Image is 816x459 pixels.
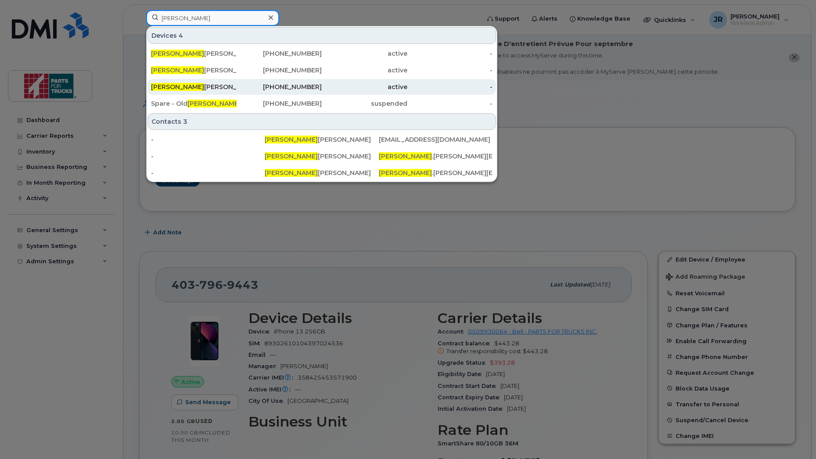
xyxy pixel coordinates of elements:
div: .[PERSON_NAME][EMAIL_ADDRESS][DOMAIN_NAME] [379,169,492,177]
div: Contacts [147,113,496,130]
div: [PERSON_NAME] [151,82,237,91]
div: Spare - Old Irvine [151,99,237,108]
a: [PERSON_NAME][PERSON_NAME][PHONE_NUMBER]active- [147,79,496,95]
div: [PHONE_NUMBER] [237,66,322,75]
div: active [322,82,407,91]
div: [PERSON_NAME] [151,49,237,58]
div: active [322,66,407,75]
span: [PERSON_NAME] [265,152,318,160]
span: [PERSON_NAME] [265,136,318,143]
span: 3 [183,117,187,126]
div: Devices [147,27,496,44]
div: [EMAIL_ADDRESS][DOMAIN_NAME] [379,135,492,144]
div: [PERSON_NAME] [151,66,237,75]
a: [PERSON_NAME][PERSON_NAME][PHONE_NUMBER]active- [147,62,496,78]
div: - [151,169,265,177]
a: -[PERSON_NAME][PERSON_NAME][PERSON_NAME].[PERSON_NAME][EMAIL_ADDRESS][DOMAIN_NAME] [147,148,496,164]
span: [PERSON_NAME] [379,152,432,160]
a: [PERSON_NAME][PERSON_NAME][PHONE_NUMBER]active- [147,46,496,61]
span: 4 [179,31,183,40]
div: [PHONE_NUMBER] [237,49,322,58]
a: Spare - Old[PERSON_NAME]Irvine[PHONE_NUMBER]suspended- [147,96,496,111]
div: [PERSON_NAME] [265,152,378,161]
span: [PERSON_NAME] [151,83,204,91]
div: [PHONE_NUMBER] [237,82,322,91]
div: [PERSON_NAME] [265,135,378,144]
div: active [322,49,407,58]
span: [PERSON_NAME] [151,50,204,57]
a: -[PERSON_NAME][PERSON_NAME][EMAIL_ADDRESS][DOMAIN_NAME] [147,132,496,147]
div: [PHONE_NUMBER] [237,99,322,108]
span: [PERSON_NAME] [379,169,432,177]
div: - [407,99,493,108]
div: - [151,152,265,161]
div: [PERSON_NAME] [265,169,378,177]
span: [PERSON_NAME] [265,169,318,177]
div: - [407,66,493,75]
div: - [407,49,493,58]
span: [PERSON_NAME] [187,100,241,108]
div: suspended [322,99,407,108]
span: [PERSON_NAME] [151,66,204,74]
a: -[PERSON_NAME][PERSON_NAME][PERSON_NAME].[PERSON_NAME][EMAIL_ADDRESS][DOMAIN_NAME] [147,165,496,181]
div: .[PERSON_NAME][EMAIL_ADDRESS][DOMAIN_NAME] [379,152,492,161]
div: - [407,82,493,91]
div: - [151,135,265,144]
